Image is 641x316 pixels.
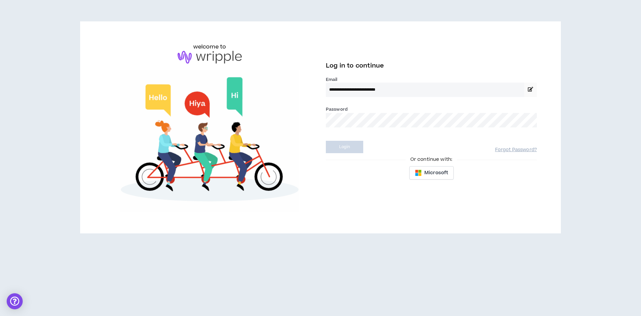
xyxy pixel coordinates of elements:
button: Microsoft [409,166,454,180]
h6: welcome to [193,43,226,51]
a: Forgot Password? [495,147,537,153]
button: Login [326,141,363,153]
img: Welcome to Wripple [104,70,315,212]
span: Or continue with: [406,156,457,163]
img: logo-brand.png [178,51,242,64]
span: Microsoft [424,169,448,177]
label: Email [326,77,537,83]
label: Password [326,106,348,112]
span: Log in to continue [326,62,384,70]
div: Open Intercom Messenger [7,293,23,309]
